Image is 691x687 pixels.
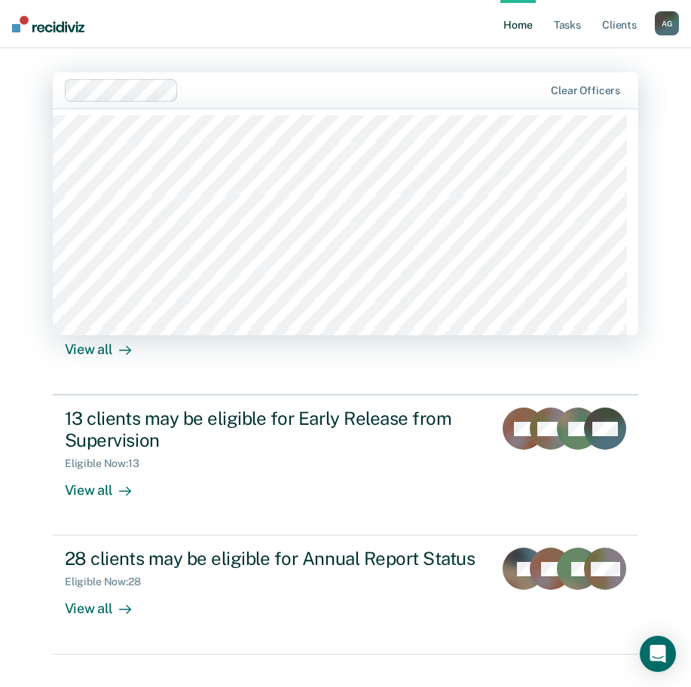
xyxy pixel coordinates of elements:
div: Eligible Now : 28 [65,576,153,588]
button: AG [655,11,679,35]
div: View all [65,329,149,359]
div: A G [655,11,679,35]
div: Open Intercom Messenger [640,636,676,672]
div: 28 clients may be eligible for Annual Report Status [65,548,482,569]
div: View all [65,588,149,618]
a: 13 clients may be eligible for Early Release from SupervisionEligible Now:13View all [53,395,638,536]
div: View all [65,470,149,499]
img: Recidiviz [12,16,84,32]
div: Clear officers [551,84,620,97]
a: 28 clients may be eligible for Annual Report StatusEligible Now:28View all [53,536,638,654]
div: Eligible Now : 13 [65,457,151,470]
div: 13 clients may be eligible for Early Release from Supervision [65,408,482,451]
